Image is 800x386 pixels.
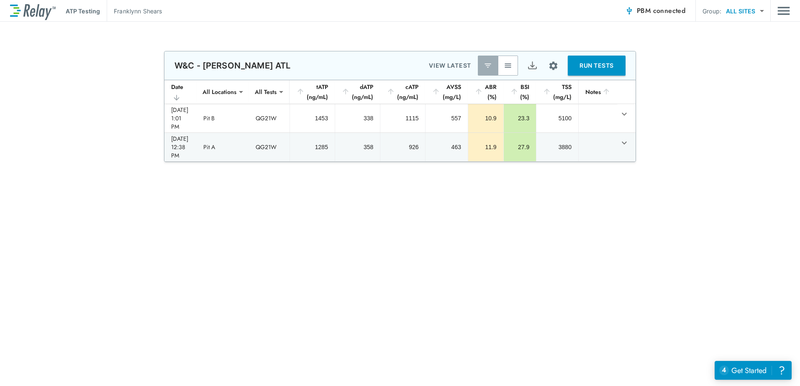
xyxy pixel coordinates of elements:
div: dATP (ng/mL) [341,82,373,102]
img: LuminUltra Relay [10,2,56,20]
button: Site setup [542,55,564,77]
span: PBM [637,5,685,17]
img: Drawer Icon [777,3,790,19]
div: 23.3 [510,114,530,122]
img: Latest [484,61,492,70]
img: Connected Icon [625,7,633,15]
th: Date [164,80,197,104]
div: 1115 [387,114,418,122]
span: connected [653,6,686,15]
div: 10.9 [475,114,497,122]
div: All Locations [197,84,242,100]
iframe: Resource center [715,361,792,380]
div: tATP (ng/mL) [296,82,328,102]
p: ATP Testing [66,7,100,15]
img: View All [504,61,512,70]
p: VIEW LATEST [429,61,471,71]
div: [DATE] 12:38 PM [171,135,190,160]
div: 11.9 [475,143,497,151]
div: 1285 [297,143,328,151]
img: Export Icon [527,61,538,71]
div: BSI (%) [510,82,530,102]
td: QG21W [249,104,290,132]
div: 1453 [297,114,328,122]
button: RUN TESTS [568,56,626,76]
div: TSS (mg/L) [543,82,572,102]
div: AVSS (mg/L) [432,82,461,102]
div: [DATE] 1:01 PM [171,106,190,131]
div: 463 [432,143,461,151]
p: Franklynn Shears [114,7,162,15]
button: PBM connected [622,3,689,19]
div: 27.9 [510,143,530,151]
td: Pit A [197,133,249,161]
img: Settings Icon [548,61,559,71]
button: expand row [617,136,631,150]
button: Main menu [777,3,790,19]
table: sticky table [164,80,636,162]
p: W&C - [PERSON_NAME] ATL [174,61,290,71]
p: Group: [703,7,721,15]
button: Export [522,56,542,76]
div: 5100 [543,114,572,122]
div: 926 [387,143,418,151]
div: 358 [342,143,373,151]
div: All Tests [249,84,282,100]
td: QG21W [249,133,290,161]
div: cATP (ng/mL) [387,82,418,102]
button: expand row [617,107,631,121]
div: ABR (%) [474,82,497,102]
div: 338 [342,114,373,122]
div: 3880 [543,143,572,151]
div: Notes [585,87,610,97]
td: Pit B [197,104,249,132]
div: 557 [432,114,461,122]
